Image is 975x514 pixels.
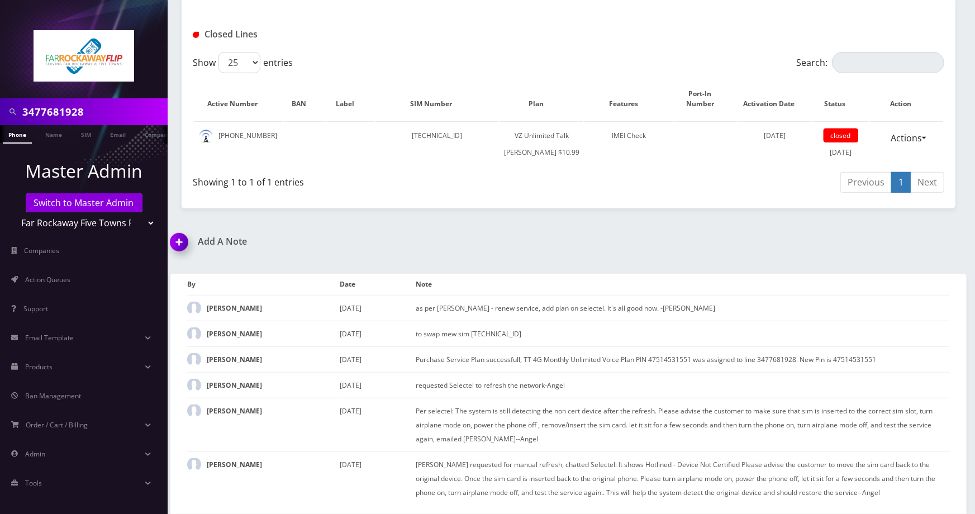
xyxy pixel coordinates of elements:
[840,172,892,193] a: Previous
[26,193,142,212] a: Switch to Master Admin
[193,171,560,189] div: Showing 1 to 1 of 1 entries
[193,52,293,73] label: Show entries
[104,125,131,142] a: Email
[207,406,262,416] strong: [PERSON_NAME]
[500,78,583,120] th: Plan: activate to sort column ascending
[812,121,869,166] td: [DATE]
[327,78,374,120] th: Label: activate to sort column ascending
[170,236,560,247] a: Add A Note
[194,78,283,120] th: Active Number: activate to sort column descending
[812,78,869,120] th: Status: activate to sort column ascending
[375,78,499,120] th: SIM Number: activate to sort column ascending
[764,131,786,140] span: [DATE]
[25,391,81,401] span: Ban Management
[26,420,88,430] span: Order / Cart / Billing
[194,121,283,166] td: [PHONE_NUMBER]
[193,32,199,38] img: Closed Lines
[25,478,42,488] span: Tools
[284,78,326,120] th: BAN: activate to sort column ascending
[416,451,950,505] td: [PERSON_NAME] requested for manual refresh, chatted Selectel: It shows Hotlined - Device Not Cert...
[218,52,260,73] select: Showentries
[23,304,48,313] span: Support
[25,449,45,459] span: Admin
[416,274,950,296] th: Note
[139,125,177,142] a: Company
[870,78,943,120] th: Action : activate to sort column ascending
[674,78,737,120] th: Port-In Number: activate to sort column ascending
[75,125,97,142] a: SIM
[207,329,262,339] strong: [PERSON_NAME]
[207,460,262,469] strong: [PERSON_NAME]
[207,303,262,313] strong: [PERSON_NAME]
[22,101,165,122] input: Search in Company
[25,362,53,372] span: Products
[193,29,432,40] h1: Closed Lines
[340,321,416,346] td: [DATE]
[416,398,950,451] td: Per selectel: The system is still detecting the non cert device after the refresh. Please advise ...
[34,30,134,82] img: Far Rockaway Five Towns Flip
[832,52,944,73] input: Search:
[500,121,583,166] td: VZ Unlimited Talk [PERSON_NAME] $10.99
[40,125,68,142] a: Name
[25,333,74,342] span: Email Template
[340,346,416,372] td: [DATE]
[340,398,416,451] td: [DATE]
[187,274,340,296] th: By
[796,52,944,73] label: Search:
[910,172,944,193] a: Next
[883,127,929,149] a: Actions
[3,125,32,144] a: Phone
[416,346,950,372] td: Purchase Service Plan successfull, TT 4G Monthly Unlimited Voice Plan PIN 47514531551 was assigne...
[340,451,416,505] td: [DATE]
[416,372,950,398] td: requested Selectel to refresh the network-Angel
[207,355,262,364] strong: [PERSON_NAME]
[738,78,811,120] th: Activation Date: activate to sort column ascending
[891,172,911,193] a: 1
[340,372,416,398] td: [DATE]
[207,380,262,390] strong: [PERSON_NAME]
[340,296,416,321] td: [DATE]
[824,128,858,142] span: closed
[416,321,950,346] td: to swap mew sim [TECHNICAL_ID]
[584,127,673,144] div: IMEI Check
[584,78,673,120] th: Features: activate to sort column ascending
[25,246,60,255] span: Companies
[199,130,213,144] img: default.png
[375,121,499,166] td: [TECHNICAL_ID]
[25,275,70,284] span: Action Queues
[416,296,950,321] td: as per [PERSON_NAME] - renew service, add plan on selectel. It's all good now. -[PERSON_NAME]
[340,274,416,296] th: Date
